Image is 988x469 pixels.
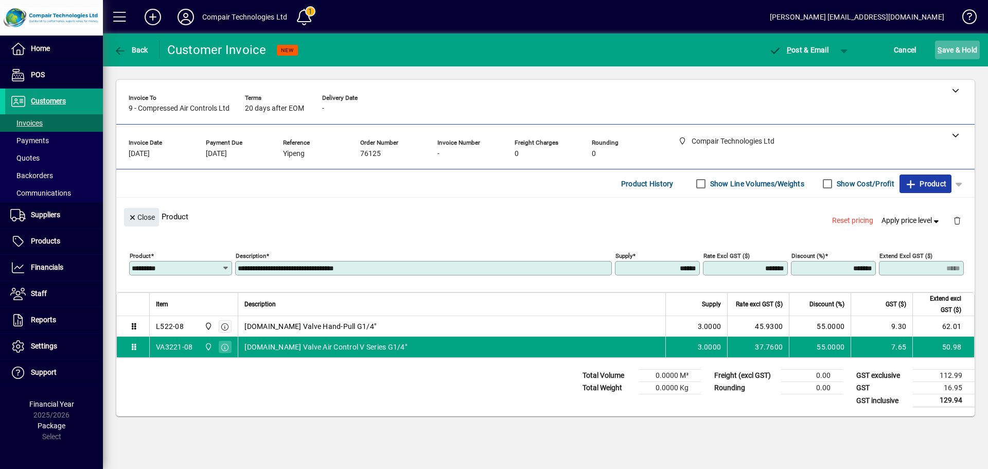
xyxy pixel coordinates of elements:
[5,255,103,281] a: Financials
[851,370,913,382] td: GST exclusive
[809,299,844,310] span: Discount (%)
[245,105,304,113] span: 20 days after EOM
[935,41,980,59] button: Save & Hold
[31,211,60,219] span: Suppliers
[769,46,828,54] span: ost & Email
[156,342,192,352] div: VA3221-08
[31,316,56,324] span: Reports
[5,184,103,202] a: Communications
[10,189,71,197] span: Communications
[764,41,834,59] button: Post & Email
[5,36,103,62] a: Home
[828,212,877,230] button: Reset pricing
[116,198,975,235] div: Product
[832,215,873,226] span: Reset pricing
[31,97,66,105] span: Customers
[5,114,103,132] a: Invoices
[121,212,162,221] app-page-header-button: Close
[5,281,103,307] a: Staff
[128,209,155,226] span: Close
[111,41,151,59] button: Back
[787,46,791,54] span: P
[167,42,267,58] div: Customer Invoice
[639,370,701,382] td: 0.0000 M³
[103,41,160,59] app-page-header-button: Back
[283,150,305,158] span: Yipeng
[938,42,977,58] span: ave & Hold
[281,47,294,54] span: NEW
[136,8,169,26] button: Add
[736,299,783,310] span: Rate excl GST ($)
[791,252,825,259] mat-label: Discount (%)
[709,382,781,394] td: Rounding
[206,150,227,158] span: [DATE]
[114,46,148,54] span: Back
[202,9,287,25] div: Compair Technologies Ltd
[244,299,276,310] span: Description
[124,208,159,227] button: Close
[615,252,632,259] mat-label: Supply
[709,370,781,382] td: Freight (excl GST)
[913,394,975,407] td: 129.94
[891,41,919,59] button: Cancel
[31,44,50,53] span: Home
[10,154,40,162] span: Quotes
[835,179,894,189] label: Show Cost/Profit
[851,382,913,394] td: GST
[236,252,266,259] mat-label: Description
[129,105,230,113] span: 9 - Compressed Air Controls Ltd
[912,337,974,357] td: 50.98
[781,382,843,394] td: 0.00
[169,8,202,26] button: Profile
[881,215,941,226] span: Apply price level
[592,150,596,158] span: 0
[734,342,783,352] div: 37.7600
[29,400,74,408] span: Financial Year
[31,289,47,298] span: Staff
[955,2,975,36] a: Knowledge Base
[322,105,324,113] span: -
[5,334,103,359] a: Settings
[5,149,103,167] a: Quotes
[702,299,721,310] span: Supply
[781,370,843,382] td: 0.00
[851,316,912,337] td: 9.30
[5,167,103,184] a: Backorders
[698,321,721,332] span: 3.0000
[879,252,932,259] mat-label: Extend excl GST ($)
[202,321,214,332] span: Compair Technologies Ltd
[5,307,103,333] a: Reports
[789,337,851,357] td: 55.0000
[156,299,168,310] span: Item
[938,46,942,54] span: S
[5,229,103,254] a: Products
[577,382,639,394] td: Total Weight
[31,237,60,245] span: Products
[877,212,945,230] button: Apply price level
[639,382,701,394] td: 0.0000 Kg
[698,342,721,352] span: 3.0000
[130,252,151,259] mat-label: Product
[129,150,150,158] span: [DATE]
[437,150,439,158] span: -
[945,208,969,233] button: Delete
[894,42,916,58] span: Cancel
[156,321,184,332] div: L522-08
[851,394,913,407] td: GST inclusive
[886,299,906,310] span: GST ($)
[919,293,961,316] span: Extend excl GST ($)
[5,202,103,228] a: Suppliers
[5,62,103,88] a: POS
[703,252,750,259] mat-label: Rate excl GST ($)
[913,370,975,382] td: 112.99
[244,321,376,332] span: [DOMAIN_NAME] Valve Hand-Pull G1/4"
[31,368,57,376] span: Support
[5,360,103,386] a: Support
[38,422,65,430] span: Package
[851,337,912,357] td: 7.65
[5,132,103,149] a: Payments
[31,263,63,271] span: Financials
[905,176,946,192] span: Product
[10,136,49,145] span: Payments
[577,370,639,382] td: Total Volume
